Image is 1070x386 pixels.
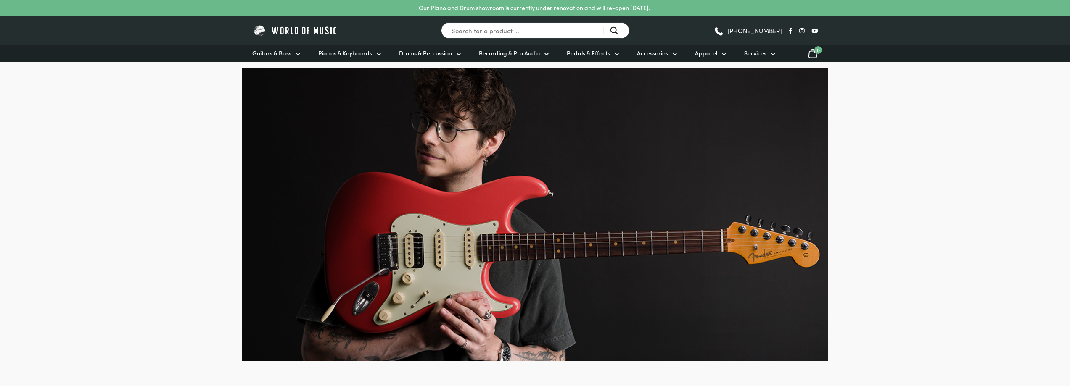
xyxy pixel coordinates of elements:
[252,24,338,37] img: World of Music
[637,49,668,58] span: Accessories
[814,46,822,54] span: 0
[441,22,629,39] input: Search for a product ...
[252,49,291,58] span: Guitars & Bass
[948,294,1070,386] iframe: Chat with our support team
[479,49,540,58] span: Recording & Pro Audio
[727,27,782,34] span: [PHONE_NUMBER]
[713,24,782,37] a: [PHONE_NUMBER]
[242,68,828,361] img: Fender-Ultraluxe-Hero
[695,49,717,58] span: Apparel
[744,49,766,58] span: Services
[399,49,452,58] span: Drums & Percussion
[318,49,372,58] span: Pianos & Keyboards
[419,3,650,12] p: Our Piano and Drum showroom is currently under renovation and will re-open [DATE].
[567,49,610,58] span: Pedals & Effects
